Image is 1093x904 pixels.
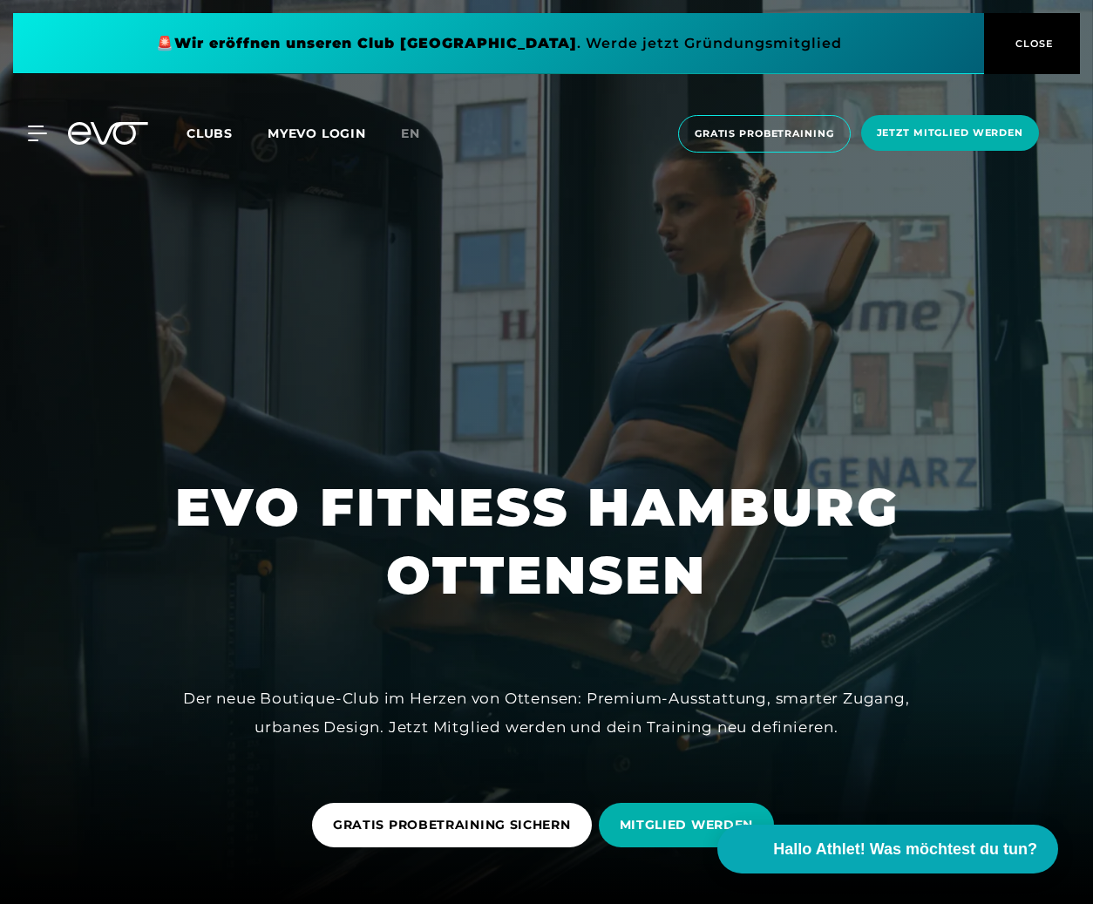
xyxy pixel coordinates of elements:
[717,825,1058,873] button: Hallo Athlet! Was möchtest du tun?
[401,124,441,144] a: en
[154,684,939,741] div: Der neue Boutique-Club im Herzen von Ottensen: Premium-Ausstattung, smarter Zugang, urbanes Desig...
[333,816,571,834] span: GRATIS PROBETRAINING SICHERN
[856,115,1044,153] a: Jetzt Mitglied werden
[175,473,918,609] h1: EVO FITNESS HAMBURG OTTENSEN
[620,816,754,834] span: MITGLIED WERDEN
[695,126,834,141] span: Gratis Probetraining
[187,125,268,141] a: Clubs
[268,126,366,141] a: MYEVO LOGIN
[312,790,599,860] a: GRATIS PROBETRAINING SICHERN
[984,13,1080,74] button: CLOSE
[877,126,1023,140] span: Jetzt Mitglied werden
[599,790,782,860] a: MITGLIED WERDEN
[1011,36,1054,51] span: CLOSE
[673,115,856,153] a: Gratis Probetraining
[401,126,420,141] span: en
[187,126,233,141] span: Clubs
[773,838,1037,861] span: Hallo Athlet! Was möchtest du tun?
